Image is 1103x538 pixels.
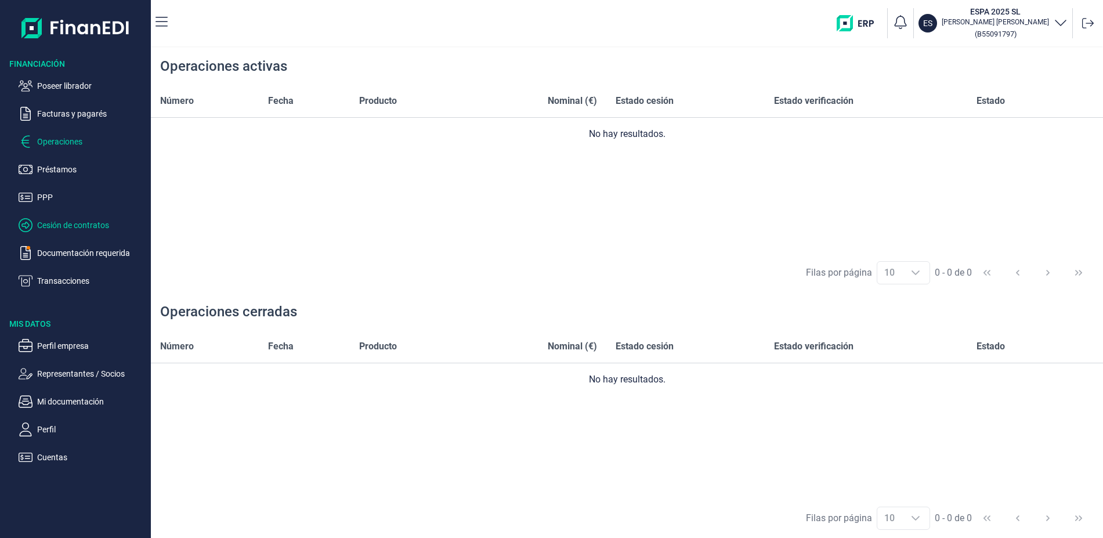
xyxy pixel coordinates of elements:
button: Facturas y pagarés [19,107,146,121]
button: Next Page [1034,504,1062,532]
p: Facturas y pagarés [37,107,146,121]
button: Representantes / Socios [19,367,146,381]
span: Estado [977,340,1005,353]
p: Préstamos [37,163,146,176]
button: Transacciones [19,274,146,288]
button: First Page [973,259,1001,287]
p: ES [923,17,932,29]
button: Cesión de contratos [19,218,146,232]
span: 0 - 0 de 0 [935,514,972,523]
span: Estado [977,94,1005,108]
button: Poseer librador [19,79,146,93]
span: Fecha [268,340,294,353]
span: Producto [359,340,397,353]
button: Perfil empresa [19,339,146,353]
p: Perfil [37,423,146,436]
div: Filas por página [806,266,872,280]
div: Filas por página [806,511,872,525]
button: Préstamos [19,163,146,176]
p: Transacciones [37,274,146,288]
div: Operaciones activas [160,57,287,75]
p: Cesión de contratos [37,218,146,232]
span: Estado verificación [774,340,854,353]
span: Nominal (€) [548,94,597,108]
button: PPP [19,190,146,204]
button: Cuentas [19,450,146,464]
h3: ESPA 2025 SL [942,6,1049,17]
div: No hay resultados. [160,373,1094,387]
button: First Page [973,504,1001,532]
span: Número [160,340,194,353]
button: Perfil [19,423,146,436]
div: Choose [902,507,930,529]
button: Previous Page [1004,259,1032,287]
img: Logo de aplicación [21,9,130,46]
p: Documentación requerida [37,246,146,260]
button: Next Page [1034,259,1062,287]
button: Last Page [1065,259,1093,287]
div: Operaciones cerradas [160,302,297,321]
span: Fecha [268,94,294,108]
p: Perfil empresa [37,339,146,353]
button: ESESPA 2025 SL[PERSON_NAME] [PERSON_NAME](B55091797) [918,6,1068,41]
span: Producto [359,94,397,108]
img: erp [837,15,883,31]
p: Representantes / Socios [37,367,146,381]
small: Copiar cif [975,30,1017,38]
p: Mi documentación [37,395,146,409]
span: Estado cesión [616,94,674,108]
p: Cuentas [37,450,146,464]
button: Documentación requerida [19,246,146,260]
div: No hay resultados. [160,127,1094,141]
span: Número [160,94,194,108]
p: PPP [37,190,146,204]
p: Operaciones [37,135,146,149]
p: [PERSON_NAME] [PERSON_NAME] [942,17,1049,27]
button: Previous Page [1004,504,1032,532]
span: Estado verificación [774,94,854,108]
button: Last Page [1065,504,1093,532]
button: Mi documentación [19,395,146,409]
span: 0 - 0 de 0 [935,268,972,277]
p: Poseer librador [37,79,146,93]
span: Estado cesión [616,340,674,353]
span: Nominal (€) [548,340,597,353]
div: Choose [902,262,930,284]
button: Operaciones [19,135,146,149]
